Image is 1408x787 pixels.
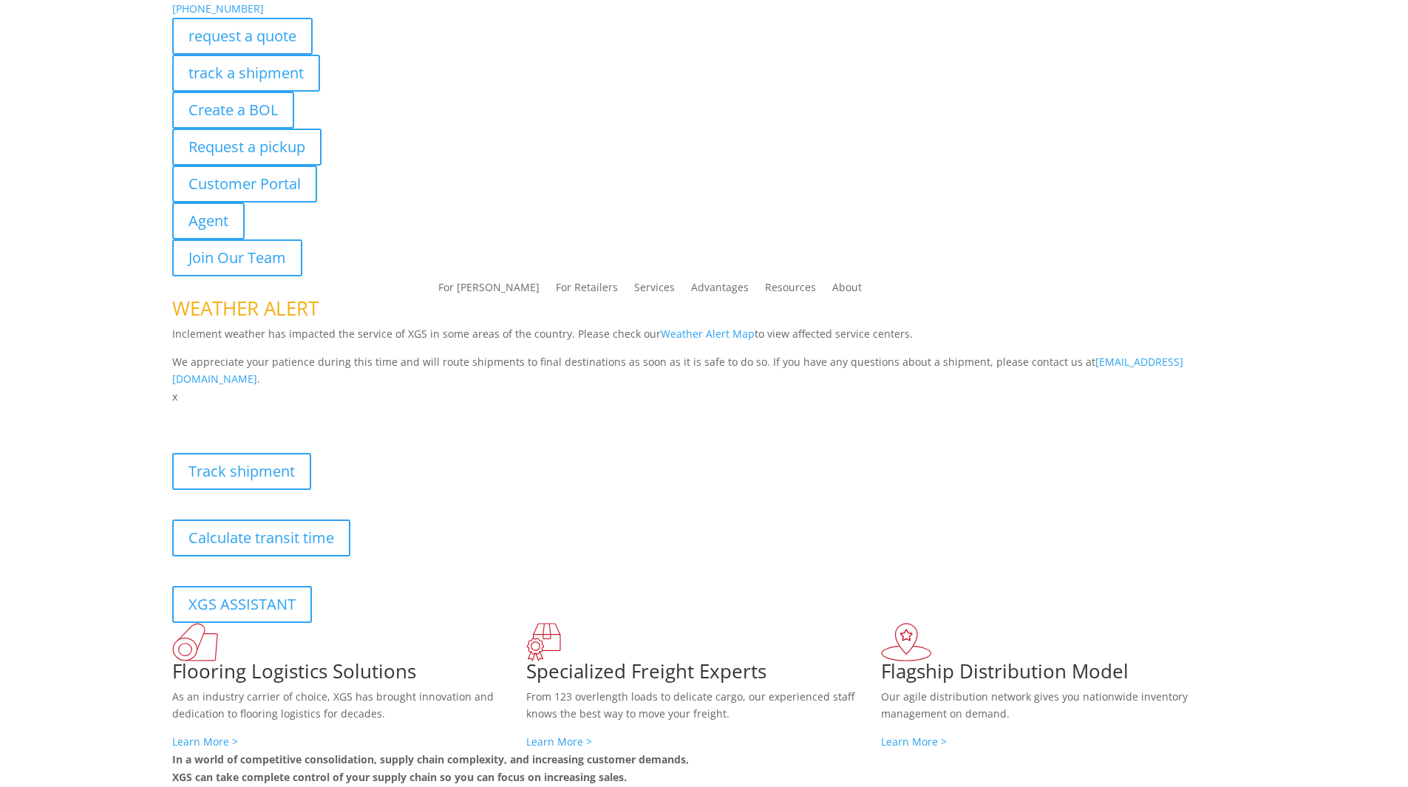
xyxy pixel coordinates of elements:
a: Advantages [691,282,749,299]
a: Services [634,282,675,299]
a: Create a BOL [172,92,294,129]
a: request a quote [172,18,313,55]
a: [PHONE_NUMBER] [172,1,264,16]
img: xgs-icon-flagship-distribution-model-red [881,623,932,661]
a: Calculate transit time [172,519,350,556]
p: We appreciate your patience during this time and will route shipments to final destinations as so... [172,353,1237,389]
img: xgs-icon-total-supply-chain-intelligence-red [172,623,218,661]
span: As an industry carrier of choice, XGS has brought innovation and dedication to flooring logistics... [172,689,494,721]
h1: Flooring Logistics Solutions [172,661,527,688]
a: Weather Alert Map [661,327,755,341]
p: x [172,388,1237,406]
span: Our agile distribution network gives you nationwide inventory management on demand. [881,689,1188,721]
b: In a world of competitive consolidation, supply chain complexity, and increasing customer demands... [172,752,689,784]
a: Resources [765,282,816,299]
a: track a shipment [172,55,320,92]
a: Learn More > [172,735,238,749]
img: xgs-icon-focused-on-flooring-red [526,623,561,661]
a: Learn More > [526,735,592,749]
a: About [832,282,862,299]
span: WEATHER ALERT [172,295,319,321]
p: Inclement weather has impacted the service of XGS in some areas of the country. Please check our ... [172,325,1237,353]
h1: Specialized Freight Experts [526,661,881,688]
a: Request a pickup [172,129,322,166]
a: Learn More > [881,735,947,749]
b: Visibility, transparency, and control for your entire supply chain. [172,408,502,422]
a: XGS ASSISTANT [172,586,312,623]
h1: Flagship Distribution Model [881,661,1236,688]
a: Customer Portal [172,166,317,202]
p: From 123 overlength loads to delicate cargo, our experienced staff knows the best way to move you... [526,688,881,734]
a: Track shipment [172,453,311,490]
a: Join Our Team [172,239,302,276]
a: Agent [172,202,245,239]
a: For Retailers [556,282,618,299]
a: For [PERSON_NAME] [438,282,540,299]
